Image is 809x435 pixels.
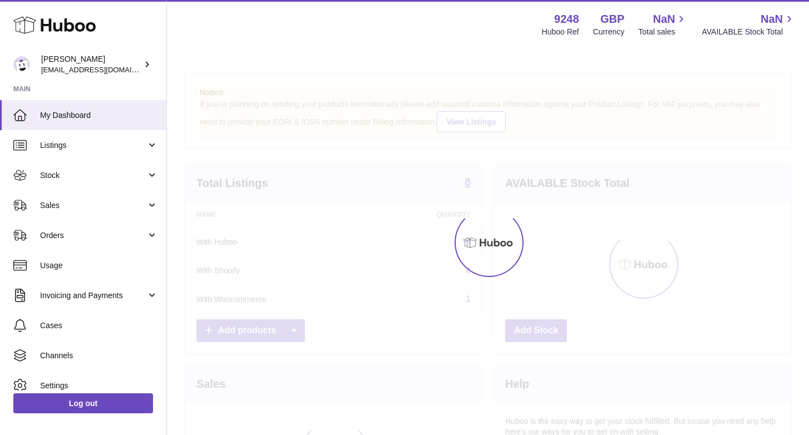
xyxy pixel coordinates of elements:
span: Channels [40,350,158,361]
span: Cases [40,320,158,331]
span: Orders [40,230,146,241]
span: [EMAIL_ADDRESS][DOMAIN_NAME] [41,65,164,74]
span: AVAILABLE Stock Total [702,27,796,37]
a: NaN Total sales [638,12,688,37]
a: NaN AVAILABLE Stock Total [702,12,796,37]
span: My Dashboard [40,110,158,121]
span: Stock [40,170,146,181]
span: Total sales [638,27,688,37]
div: Huboo Ref [542,27,579,37]
a: Log out [13,393,153,413]
span: NaN [761,12,783,27]
span: Invoicing and Payments [40,290,146,301]
span: NaN [653,12,675,27]
strong: 9248 [554,12,579,27]
img: hello@fjor.life [13,56,30,73]
span: Settings [40,380,158,391]
span: Sales [40,200,146,211]
strong: GBP [600,12,624,27]
span: Usage [40,260,158,271]
span: Listings [40,140,146,151]
div: Currency [593,27,625,37]
div: [PERSON_NAME] [41,54,141,75]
